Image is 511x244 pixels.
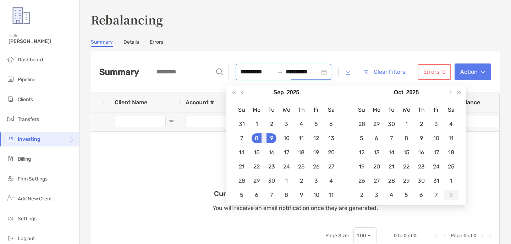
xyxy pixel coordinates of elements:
[277,69,283,75] span: to
[480,70,485,74] img: arrow
[237,176,247,186] div: 28
[384,145,399,160] td: 2025-10-14
[444,160,458,174] td: 2025-10-25
[357,233,366,239] div: 100
[99,67,139,77] h2: Summary
[431,119,441,129] div: 3
[394,85,403,100] button: Choose a month
[264,174,279,188] td: 2025-09-30
[296,162,306,172] div: 25
[6,55,15,63] img: dashboard icon
[294,145,309,160] td: 2025-09-18
[294,103,309,117] th: Th
[216,68,223,76] img: input icon
[229,85,238,100] button: Last year (Control + left)
[6,194,15,203] img: add_new_client icon
[309,174,324,188] td: 2025-10-03
[264,131,279,145] td: 2025-09-09
[357,133,367,143] div: 5
[326,190,336,200] div: 11
[91,11,500,28] h3: Rebalancing
[414,103,429,117] th: Th
[414,174,429,188] td: 2025-10-30
[416,133,426,143] div: 9
[234,131,249,145] td: 2025-09-07
[324,160,339,174] td: 2025-09-27
[369,131,384,145] td: 2025-10-06
[279,188,294,202] td: 2025-10-08
[372,119,381,129] div: 29
[401,162,411,172] div: 22
[357,148,367,157] div: 12
[249,117,264,131] td: 2025-09-01
[237,162,247,172] div: 21
[311,176,321,186] div: 3
[6,214,15,222] img: settings icon
[414,131,429,145] td: 2025-10-09
[372,148,381,157] div: 13
[444,145,458,160] td: 2025-10-18
[281,176,291,186] div: 1
[234,174,249,188] td: 2025-09-28
[213,204,378,212] p: You will receive an email notification once they are generated.
[324,145,339,160] td: 2025-09-20
[429,145,444,160] td: 2025-10-17
[451,233,462,239] span: Page
[414,160,429,174] td: 2025-10-23
[9,38,75,44] span: [PERSON_NAME]!
[249,103,264,117] th: Mo
[468,233,472,239] span: of
[252,190,262,200] div: 6
[429,103,444,117] th: Fr
[237,148,247,157] div: 14
[384,188,399,202] td: 2025-11-04
[296,119,306,129] div: 4
[445,85,455,100] button: Next month (PageDown)
[416,190,426,200] div: 6
[279,131,294,145] td: 2025-09-10
[479,233,485,239] div: Next Page
[249,131,264,145] td: 2025-09-08
[6,75,15,83] img: pipeline icon
[354,188,369,202] td: 2025-11-02
[429,160,444,174] td: 2025-10-24
[294,117,309,131] td: 2025-09-04
[446,148,456,157] div: 18
[309,131,324,145] td: 2025-09-12
[294,160,309,174] td: 2025-09-25
[311,148,321,157] div: 19
[454,85,463,100] button: Next year (Control + right)
[434,233,439,239] div: First Page
[238,85,248,100] button: Previous month (PageUp)
[408,233,412,239] span: of
[369,103,384,117] th: Mo
[264,117,279,131] td: 2025-09-02
[418,64,451,80] button: Errors: 0
[252,162,262,172] div: 22
[473,233,477,239] span: 0
[354,103,369,117] th: Su
[249,145,264,160] td: 2025-09-15
[309,188,324,202] td: 2025-10-10
[249,174,264,188] td: 2025-09-29
[354,131,369,145] td: 2025-10-05
[444,188,458,202] td: 2025-11-08
[296,133,306,143] div: 11
[294,174,309,188] td: 2025-10-02
[18,57,43,63] span: Dashboard
[18,176,48,182] span: Firm Settings
[281,119,291,129] div: 3
[311,162,321,172] div: 26
[372,133,381,143] div: 6
[150,39,163,47] a: Errors
[123,39,139,47] a: Details
[414,117,429,131] td: 2025-10-02
[354,145,369,160] td: 2025-10-12
[234,103,249,117] th: Su
[6,154,15,163] img: billing icon
[431,162,441,172] div: 24
[18,196,52,202] span: Add New Client
[325,233,349,239] div: Page Size:
[324,188,339,202] td: 2025-10-11
[309,160,324,174] td: 2025-09-26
